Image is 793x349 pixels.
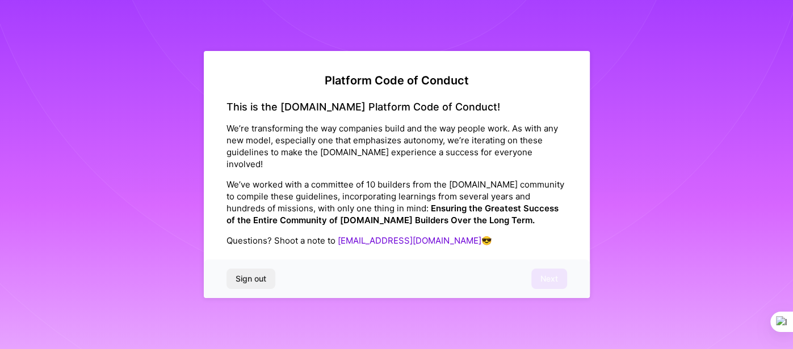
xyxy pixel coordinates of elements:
[226,235,567,246] p: Questions? Shoot a note to 😎
[226,122,567,170] p: We’re transforming the way companies build and the way people work. As with any new model, especi...
[226,178,567,226] p: We’ve worked with a committee of 10 builders from the [DOMAIN_NAME] community to compile these gu...
[338,235,481,246] a: [EMAIL_ADDRESS][DOMAIN_NAME]
[226,203,559,225] strong: Ensuring the Greatest Success of the Entire Community of [DOMAIN_NAME] Builders Over the Long Term.
[226,269,275,289] button: Sign out
[226,101,567,113] h4: This is the [DOMAIN_NAME] Platform Code of Conduct!
[226,74,567,87] h2: Platform Code of Conduct
[236,273,266,284] span: Sign out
